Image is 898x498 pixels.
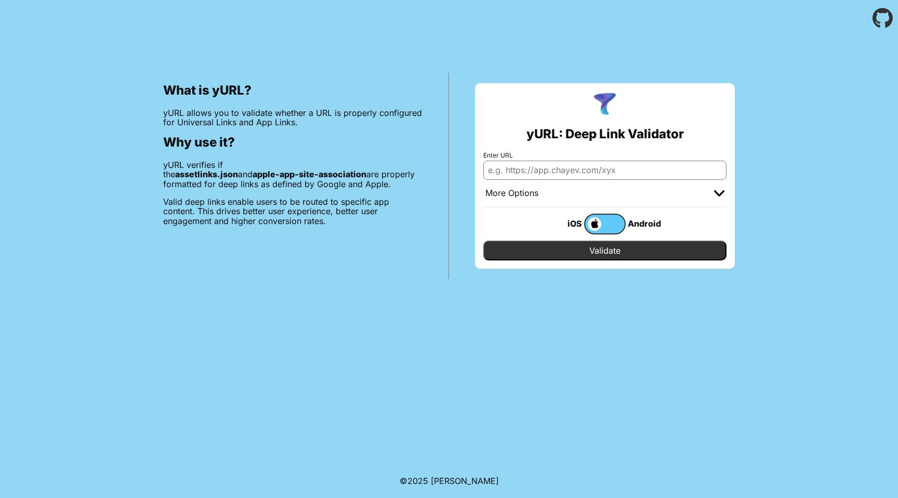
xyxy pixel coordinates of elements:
[407,476,428,486] span: 2025
[431,476,499,486] a: Michael Ibragimchayev's Personal Site
[526,127,684,141] h2: yURL: Deep Link Validator
[400,464,499,498] footer: ©
[714,190,724,196] img: chevron
[163,83,422,98] h2: What is yURL?
[163,160,422,189] p: yURL verifies if the and are properly formatted for deep links as defined by Google and Apple.
[175,169,238,179] b: assetlinks.json
[483,241,727,260] input: Validate
[591,91,618,119] img: yURL Logo
[163,197,422,226] p: Valid deep links enable users to be routed to specific app content. This drives better user exper...
[485,188,538,199] div: More Options
[163,108,422,127] p: yURL allows you to validate whether a URL is properly configured for Universal Links and App Links.
[483,161,727,179] input: e.g. https://app.chayev.com/xyx
[163,135,422,150] h2: Why use it?
[253,169,366,179] b: apple-app-site-association
[483,152,727,159] label: Enter URL
[626,217,667,230] div: Android
[543,217,584,230] div: iOS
